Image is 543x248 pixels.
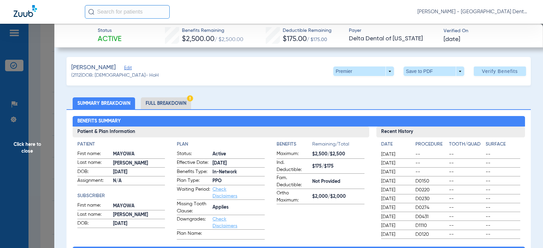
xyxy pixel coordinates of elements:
span: Edit [124,65,130,72]
button: Verify Benefits [474,66,526,76]
span: [DATE] [381,151,410,158]
span: N/A [113,177,165,185]
span: DOB: [77,168,111,176]
span: -- [449,222,483,229]
a: Check Disclaimers [212,217,237,228]
h4: Procedure [415,141,446,148]
span: Active [212,151,265,158]
span: Status [98,27,121,34]
span: Downgrades: [177,216,210,229]
span: (2112) DOB: [DEMOGRAPHIC_DATA] - HoH [71,72,159,79]
span: Verify Benefits [482,69,518,74]
span: [DATE] [113,169,165,176]
span: -- [486,169,520,175]
span: Plan Name: [177,230,210,239]
span: D1110 [415,222,446,229]
span: -- [486,151,520,158]
input: Search for patients [85,5,170,19]
span: MAYOWA [113,203,165,210]
span: [PERSON_NAME] [113,160,165,167]
span: -- [415,160,446,167]
span: D0120 [415,231,446,238]
li: Full Breakdown [141,97,191,109]
span: [DATE] [381,169,410,175]
span: Verified On [444,27,532,35]
h4: Date [381,141,410,148]
span: -- [449,178,483,185]
h3: Recent History [376,127,525,137]
span: -- [415,151,446,158]
span: [DATE] [381,222,410,229]
span: PPO [212,177,265,185]
span: -- [486,187,520,193]
span: Ind. Deductible: [277,159,310,173]
span: $175.00 [283,36,307,43]
span: [DATE] [381,204,410,211]
span: -- [486,222,520,229]
span: -- [486,195,520,202]
span: [DATE] [381,187,410,193]
span: Last name: [77,159,111,167]
span: -- [449,204,483,211]
span: / $2,500.00 [214,37,243,42]
span: -- [486,231,520,238]
span: D0230 [415,195,446,202]
span: D0274 [415,204,446,211]
button: Save to PDF [404,66,464,76]
span: Plan Type: [177,177,210,185]
span: First name: [77,202,111,210]
span: DOB: [77,220,111,228]
span: First name: [77,150,111,158]
h4: Subscriber [77,192,165,199]
span: Remaining/Total [312,141,364,150]
span: Benefits Remaining [182,27,243,34]
h4: Plan [177,141,265,148]
span: -- [449,213,483,220]
span: -- [449,151,483,158]
span: -- [449,195,483,202]
button: Premier [333,66,394,76]
span: [PERSON_NAME] - [GEOGRAPHIC_DATA] Dental Care [417,8,529,15]
span: Missing Tooth Clause: [177,201,210,215]
li: Summary Breakdown [73,97,135,109]
app-breakdown-title: Benefits [277,141,312,150]
span: Applies [212,204,265,211]
span: -- [486,204,520,211]
span: $2,500.00 [182,36,214,43]
span: [DATE] [381,160,410,167]
span: Waiting Period: [177,186,210,199]
app-breakdown-title: Surface [486,141,520,150]
span: MAYOWA [113,151,165,158]
img: Search Icon [88,9,94,15]
span: -- [449,160,483,167]
span: -- [486,160,520,167]
span: -- [486,213,520,220]
span: [DATE] [444,35,460,44]
span: Effective Date: [177,159,210,167]
span: [DATE] [381,213,410,220]
span: $175/$175 [312,163,364,170]
span: Payer [349,27,437,34]
span: -- [449,169,483,175]
app-breakdown-title: Tooth/Quad [449,141,483,150]
span: $2,000/$2,000 [312,193,364,200]
h3: Patient & Plan Information [73,127,370,137]
h2: Benefits Summary [73,116,525,127]
a: Check Disclaimers [212,187,237,198]
img: Hazard [187,95,193,101]
span: Fam. Deductible: [277,174,310,189]
span: Active [98,35,121,44]
span: Status: [177,150,210,158]
span: -- [415,169,446,175]
h4: Patient [77,141,165,148]
span: D0150 [415,178,446,185]
span: $2,500/$2,500 [312,151,364,158]
span: [DATE] [381,178,410,185]
span: [DATE] [381,231,410,238]
h4: Benefits [277,141,312,148]
span: -- [449,231,483,238]
span: Deductible Remaining [283,27,332,34]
